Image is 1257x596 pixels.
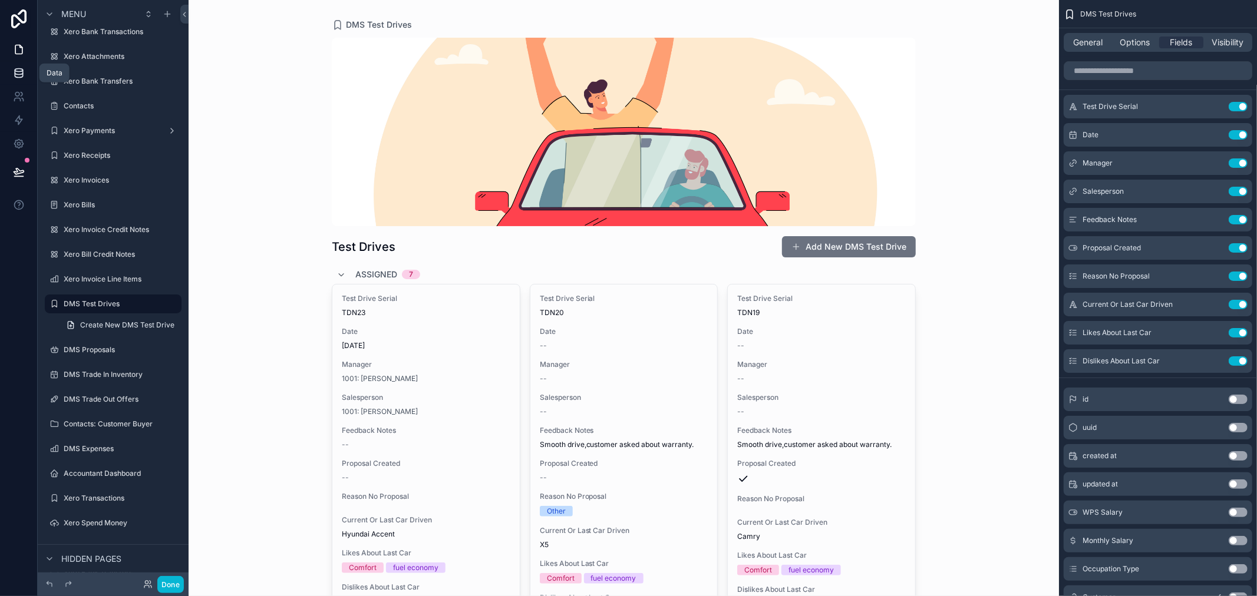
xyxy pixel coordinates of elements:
[64,274,179,284] label: Xero Invoice Line Items
[540,327,708,336] span: Date
[409,270,413,279] div: 7
[1083,130,1098,140] span: Date
[737,308,906,317] span: TDN19
[540,308,708,317] span: TDN20
[342,360,510,369] span: Manager
[1212,37,1244,48] span: Visibility
[540,393,708,402] span: Salesperson
[1083,271,1150,281] span: Reason No Proposal
[737,440,906,449] span: Smooth drive,customer asked about warranty.
[61,553,121,565] span: Hidden pages
[737,360,906,369] span: Manager
[47,68,62,78] div: Data
[45,489,182,508] a: Xero Transactions
[1083,356,1160,366] span: Dislikes About Last Car
[737,341,744,350] span: --
[332,239,395,255] h1: Test Drives
[737,327,906,336] span: Date
[349,562,377,573] div: Comfort
[332,19,412,31] a: DMS Test Drives
[342,529,510,539] span: Hyundai Accent
[1080,9,1136,19] span: DMS Test Drives
[540,407,547,416] span: --
[64,101,179,111] label: Contacts
[64,250,179,259] label: Xero Bill Credit Notes
[591,573,636,584] div: fuel economy
[737,518,906,527] span: Current Or Last Car Driven
[45,365,182,384] a: DMS Trade In Inventory
[1083,536,1133,545] span: Monthly Salary
[45,97,182,115] a: Contacts
[1083,395,1088,404] span: id
[547,506,566,516] div: Other
[342,440,349,449] span: --
[45,270,182,289] a: Xero Invoice Line Items
[45,390,182,409] a: DMS Trade Out Offers
[342,294,510,303] span: Test Drive Serial
[1083,508,1123,517] span: WPS Salary
[342,548,510,558] span: Likes About Last Car
[342,473,349,482] span: --
[342,492,510,501] span: Reason No Proposal
[45,340,182,359] a: DMS Proposals
[355,269,397,280] span: Assigned
[1074,37,1103,48] span: General
[45,22,182,41] a: Xero Bank Transactions
[342,327,510,336] span: Date
[45,171,182,190] a: Xero Invoices
[540,459,708,468] span: Proposal Created
[342,515,510,525] span: Current Or Last Car Driven
[737,426,906,435] span: Feedback Notes
[1083,102,1138,111] span: Test Drive Serial
[540,473,547,482] span: --
[737,294,906,303] span: Test Drive Serial
[59,316,182,335] a: Create New DMS Test Drive
[64,395,179,404] label: DMS Trade Out Offers
[737,551,906,560] span: Likes About Last Car
[64,469,179,478] label: Accountant Dashboard
[64,299,174,309] label: DMS Test Drives
[45,538,182,557] a: Xero Receive Money
[64,345,179,355] label: DMS Proposals
[1083,300,1173,309] span: Current Or Last Car Driven
[540,294,708,303] span: Test Drive Serial
[1120,37,1150,48] span: Options
[788,565,834,575] div: fuel economy
[540,540,708,549] span: X5
[540,341,547,350] span: --
[540,492,708,501] span: Reason No Proposal
[45,121,182,140] a: Xero Payments
[45,514,182,532] a: Xero Spend Money
[45,72,182,91] a: Xero Bank Transfers
[157,576,184,593] button: Done
[1083,564,1139,574] span: Occupation Type
[346,19,412,31] span: DMS Test Drives
[540,360,708,369] span: Manager
[64,444,179,453] label: DMS Expenses
[540,374,547,383] span: --
[540,559,708,568] span: Likes About Last Car
[540,426,708,435] span: Feedback Notes
[342,308,510,317] span: TDN23
[1083,479,1118,489] span: updated at
[64,27,179,37] label: Xero Bank Transactions
[342,407,418,416] a: 1001: [PERSON_NAME]
[45,220,182,239] a: Xero Invoice Credit Notes
[45,439,182,458] a: DMS Expenses
[45,196,182,214] a: Xero Bills
[45,146,182,165] a: Xero Receipts
[1170,37,1193,48] span: Fields
[737,494,906,504] span: Reason No Proposal
[1083,423,1097,432] span: uuid
[64,126,163,135] label: Xero Payments
[342,374,418,383] a: 1001: [PERSON_NAME]
[64,494,179,503] label: Xero Transactions
[64,419,179,429] label: Contacts: Customer Buyer
[64,151,179,160] label: Xero Receipts
[64,77,179,86] label: Xero Bank Transfers
[737,393,906,402] span: Salesperson
[80,320,174,330] span: Create New DMS Test Drive
[64,543,179,552] label: Xero Receive Money
[737,459,906,468] span: Proposal Created
[1083,187,1124,196] span: Salesperson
